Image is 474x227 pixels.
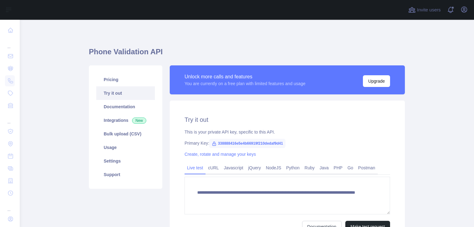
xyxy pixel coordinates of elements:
[284,163,302,173] a: Python
[263,163,284,173] a: NodeJS
[185,129,390,135] div: This is your private API key, specific to this API.
[96,141,155,154] a: Usage
[96,168,155,181] a: Support
[96,127,155,141] a: Bulk upload (CSV)
[5,200,15,212] div: ...
[185,73,306,80] div: Unlock more calls and features
[363,75,390,87] button: Upgrade
[417,6,441,14] span: Invite users
[185,140,390,146] div: Primary Key:
[5,112,15,125] div: ...
[96,113,155,127] a: Integrations New
[96,73,155,86] a: Pricing
[302,163,317,173] a: Ruby
[331,163,345,173] a: PHP
[206,163,221,173] a: cURL
[345,163,356,173] a: Go
[317,163,331,173] a: Java
[96,100,155,113] a: Documentation
[221,163,246,173] a: Javascript
[96,154,155,168] a: Settings
[185,115,390,124] h2: Try it out
[185,152,256,157] a: Create, rotate and manage your keys
[407,5,442,15] button: Invite users
[185,80,306,87] div: You are currently on a free plan with limited features and usage
[209,139,285,148] span: 338888416e5e4b66919f210dedaf9d41
[5,37,15,49] div: ...
[96,86,155,100] a: Try it out
[356,163,378,173] a: Postman
[246,163,263,173] a: jQuery
[185,163,206,173] a: Live test
[132,118,146,124] span: New
[89,47,405,62] h1: Phone Validation API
